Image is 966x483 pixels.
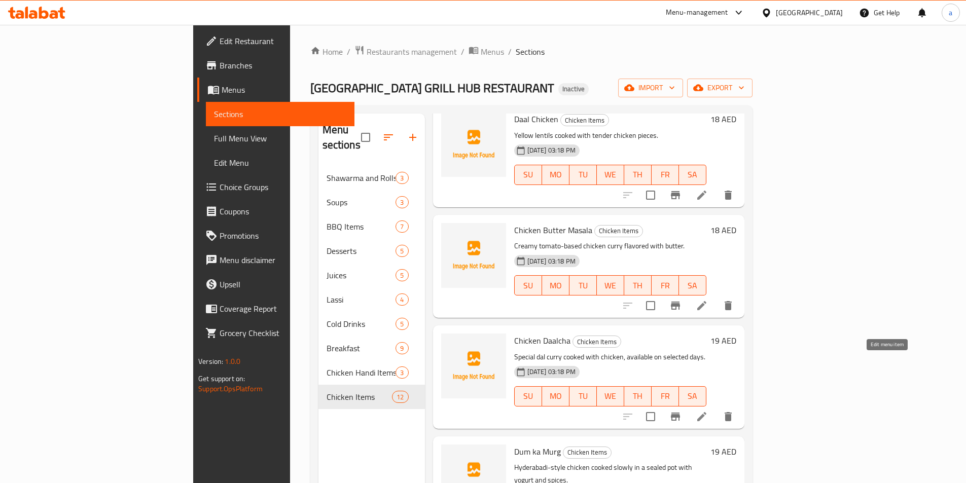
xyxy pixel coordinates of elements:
span: MO [546,167,565,182]
h6: 19 AED [710,444,736,459]
div: Breakfast9 [318,336,425,360]
button: Add section [401,125,425,150]
span: [GEOGRAPHIC_DATA] GRILL HUB RESTAURANT [310,77,554,99]
button: import [618,79,683,97]
h6: 18 AED [710,223,736,237]
a: Edit menu item [696,189,708,201]
p: Yellow lentils cooked with tender chicken pieces. [514,129,706,142]
span: 9 [396,344,408,353]
span: Sections [516,46,545,58]
span: Restaurants management [367,46,457,58]
button: Branch-specific-item [663,183,688,207]
button: delete [716,183,740,207]
div: items [396,245,408,257]
span: Chicken Items [563,447,611,458]
span: SU [519,389,538,403]
span: Inactive [558,85,589,93]
button: FR [652,386,679,406]
a: Menu disclaimer [197,248,354,272]
span: SA [683,167,702,182]
span: TH [628,278,648,293]
button: Branch-specific-item [663,293,688,318]
span: TU [574,389,593,403]
span: FR [656,167,675,182]
span: Version: [198,355,223,368]
nav: breadcrumb [310,45,753,58]
h6: 18 AED [710,112,736,126]
span: 3 [396,198,408,207]
div: Chicken Items [594,225,643,237]
button: delete [716,404,740,429]
span: Cold Drinks [327,318,396,330]
span: Lassi [327,293,396,306]
span: 5 [396,246,408,256]
button: WE [597,386,624,406]
a: Coupons [197,199,354,224]
a: Full Menu View [206,126,354,151]
div: items [392,391,408,403]
span: Chicken Items [561,115,609,126]
div: items [396,269,408,281]
button: TH [624,386,652,406]
span: Chicken Handi Items [327,366,396,379]
span: Breakfast [327,342,396,354]
img: Chicken Butter Masala [441,223,506,288]
div: Inactive [558,83,589,95]
span: 5 [396,319,408,329]
span: Chicken Items [327,391,392,403]
span: SU [519,278,538,293]
button: TH [624,165,652,185]
span: BBQ Items [327,220,396,233]
button: SA [679,165,706,185]
button: SA [679,386,706,406]
span: Menu disclaimer [220,254,346,266]
span: Dum ka Murg [514,444,561,459]
span: TU [574,278,593,293]
div: [GEOGRAPHIC_DATA] [776,7,843,18]
span: Select to update [640,295,661,316]
div: Chicken Items12 [318,385,425,409]
span: Menus [481,46,504,58]
p: Creamy tomato-based chicken curry flavored with butter. [514,240,706,252]
div: items [396,318,408,330]
span: Daal Chicken [514,112,558,127]
a: Menus [197,78,354,102]
span: Select to update [640,184,661,206]
button: MO [542,275,569,295]
span: 12 [392,392,408,402]
span: 1.0.0 [225,355,240,368]
button: TH [624,275,652,295]
button: SU [514,386,542,406]
span: Select to update [640,406,661,427]
div: Chicken Handi Items3 [318,360,425,385]
button: FR [652,165,679,185]
span: Desserts [327,245,396,257]
div: Cold Drinks5 [318,312,425,336]
div: items [396,293,408,306]
span: Chicken Items [595,225,642,237]
span: 4 [396,295,408,305]
span: 3 [396,173,408,183]
span: MO [546,278,565,293]
span: Juices [327,269,396,281]
button: WE [597,165,624,185]
a: Support.OpsPlatform [198,382,263,395]
button: Branch-specific-item [663,404,688,429]
span: SA [683,278,702,293]
span: SA [683,389,702,403]
span: Full Menu View [214,132,346,144]
img: Chicken Daalcha [441,333,506,398]
span: TU [574,167,593,182]
div: BBQ Items7 [318,214,425,239]
span: Soups [327,196,396,208]
span: [DATE] 03:18 PM [523,145,580,155]
button: WE [597,275,624,295]
a: Restaurants management [354,45,457,58]
span: Menus [222,84,346,96]
span: Coupons [220,205,346,217]
div: Desserts5 [318,239,425,263]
